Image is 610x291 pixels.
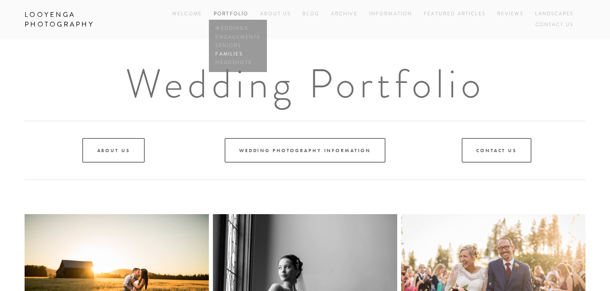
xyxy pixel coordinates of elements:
h1: Wedding Portfolio [25,64,585,104]
a: Archive [331,9,358,20]
a: Information [369,10,412,17]
a: About Us [260,9,291,20]
a: Headshots [214,58,262,67]
a: Blog [302,9,319,20]
a: Reviews [497,9,523,20]
a: Families [214,50,262,58]
a: Wedding Photography Information [225,138,385,163]
a: About Us [82,138,144,163]
a: Contact Us [535,20,573,31]
a: Engagements [214,33,262,41]
a: Featured Articles [424,9,485,20]
a: Contact Us [462,138,531,163]
a: Looyenga Photography [19,8,146,31]
a: Weddings [214,25,262,33]
a: Seniors [214,41,262,50]
a: Landscapes [535,9,573,20]
a: Welcome [172,9,202,20]
a: Portfolio [214,10,248,17]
